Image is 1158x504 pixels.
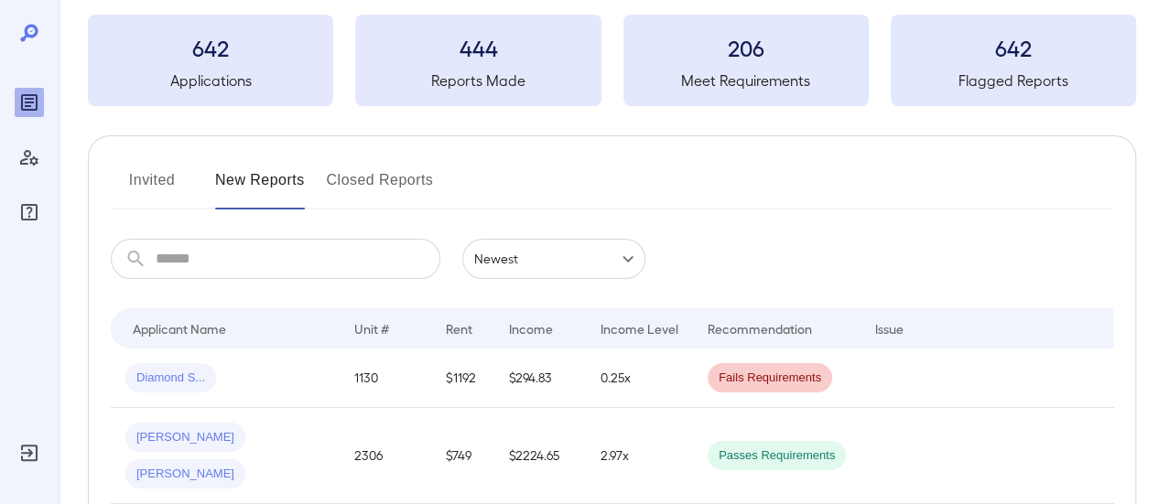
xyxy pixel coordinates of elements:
h5: Applications [88,70,333,91]
div: Issue [875,317,904,339]
span: Passes Requirements [708,447,846,465]
div: Rent [446,317,475,339]
td: 2.97x [586,408,693,504]
span: Fails Requirements [708,370,832,387]
div: Log Out [15,438,44,467]
div: Unit # [354,317,389,339]
button: Closed Reports [327,166,434,209]
div: Income Level [601,317,678,339]
h3: 206 [623,33,869,62]
div: Recommendation [708,317,812,339]
h5: Flagged Reports [891,70,1136,91]
h5: Meet Requirements [623,70,869,91]
h3: 444 [355,33,601,62]
td: $749 [431,408,494,504]
div: Manage Users [15,143,44,172]
span: [PERSON_NAME] [125,466,245,483]
button: New Reports [215,166,305,209]
td: 0.25x [586,349,693,408]
td: 2306 [340,408,431,504]
div: Applicant Name [133,317,226,339]
td: $1192 [431,349,494,408]
td: 1130 [340,349,431,408]
h3: 642 [88,33,333,62]
td: $2224.65 [494,408,586,504]
span: [PERSON_NAME] [125,429,245,446]
button: Invited [111,166,193,209]
div: FAQ [15,198,44,227]
div: Income [509,317,553,339]
div: Reports [15,88,44,117]
h5: Reports Made [355,70,601,91]
summary: 642Applications444Reports Made206Meet Requirements642Flagged Reports [88,15,1136,106]
div: Newest [462,239,645,279]
span: Diamond S... [125,370,216,387]
td: $294.83 [494,349,586,408]
h3: 642 [891,33,1136,62]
